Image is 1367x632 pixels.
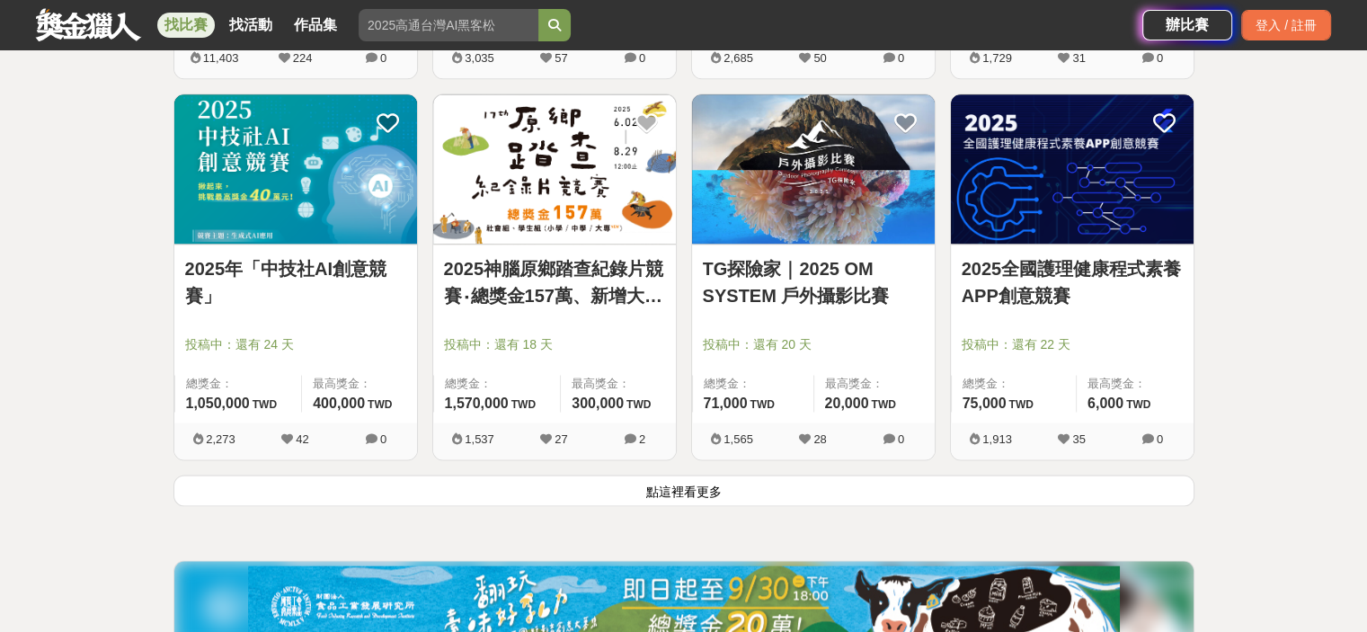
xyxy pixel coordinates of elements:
[1241,10,1331,40] div: 登入 / 註冊
[222,13,280,38] a: 找活動
[185,255,406,309] a: 2025年「中技社AI創意競賽」
[898,432,904,446] span: 0
[1072,432,1085,446] span: 35
[206,432,235,446] span: 2,273
[572,375,664,393] span: 最高獎金：
[465,432,494,446] span: 1,537
[1157,432,1163,446] span: 0
[555,51,567,65] span: 57
[723,51,753,65] span: 2,685
[465,51,494,65] span: 3,035
[313,375,405,393] span: 最高獎金：
[639,51,645,65] span: 0
[825,396,869,411] span: 20,000
[723,432,753,446] span: 1,565
[253,398,277,411] span: TWD
[825,375,924,393] span: 最高獎金：
[186,396,250,411] span: 1,050,000
[1126,398,1150,411] span: TWD
[433,94,676,245] img: Cover Image
[1087,396,1123,411] span: 6,000
[951,94,1194,245] img: Cover Image
[813,51,826,65] span: 50
[963,396,1007,411] span: 75,000
[174,94,417,245] img: Cover Image
[703,335,924,354] span: 投稿中：還有 20 天
[185,335,406,354] span: 投稿中：還有 24 天
[898,51,904,65] span: 0
[1157,51,1163,65] span: 0
[444,335,665,354] span: 投稿中：還有 18 天
[380,51,386,65] span: 0
[445,396,509,411] span: 1,570,000
[639,432,645,446] span: 2
[380,432,386,446] span: 0
[962,255,1183,309] a: 2025全國護理健康程式素養APP創意競賽
[555,432,567,446] span: 27
[813,432,826,446] span: 28
[445,375,550,393] span: 總獎金：
[186,375,291,393] span: 總獎金：
[313,396,365,411] span: 400,000
[750,398,774,411] span: TWD
[203,51,239,65] span: 11,403
[368,398,392,411] span: TWD
[287,13,344,38] a: 作品集
[173,475,1194,506] button: 點這裡看更多
[704,375,803,393] span: 總獎金：
[1072,51,1085,65] span: 31
[444,255,665,309] a: 2025神腦原鄉踏查紀錄片競賽‧總獎金157萬、新增大專學生組 首獎10萬元
[1142,10,1232,40] a: 辦比賽
[572,396,624,411] span: 300,000
[704,396,748,411] span: 71,000
[871,398,895,411] span: TWD
[511,398,536,411] span: TWD
[1008,398,1033,411] span: TWD
[962,335,1183,354] span: 投稿中：還有 22 天
[1087,375,1183,393] span: 最高獎金：
[359,9,538,41] input: 2025高通台灣AI黑客松
[963,375,1065,393] span: 總獎金：
[703,255,924,309] a: TG探險家｜2025 OM SYSTEM 戶外攝影比賽
[692,94,935,245] img: Cover Image
[626,398,651,411] span: TWD
[982,432,1012,446] span: 1,913
[293,51,313,65] span: 224
[296,432,308,446] span: 42
[982,51,1012,65] span: 1,729
[157,13,215,38] a: 找比賽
